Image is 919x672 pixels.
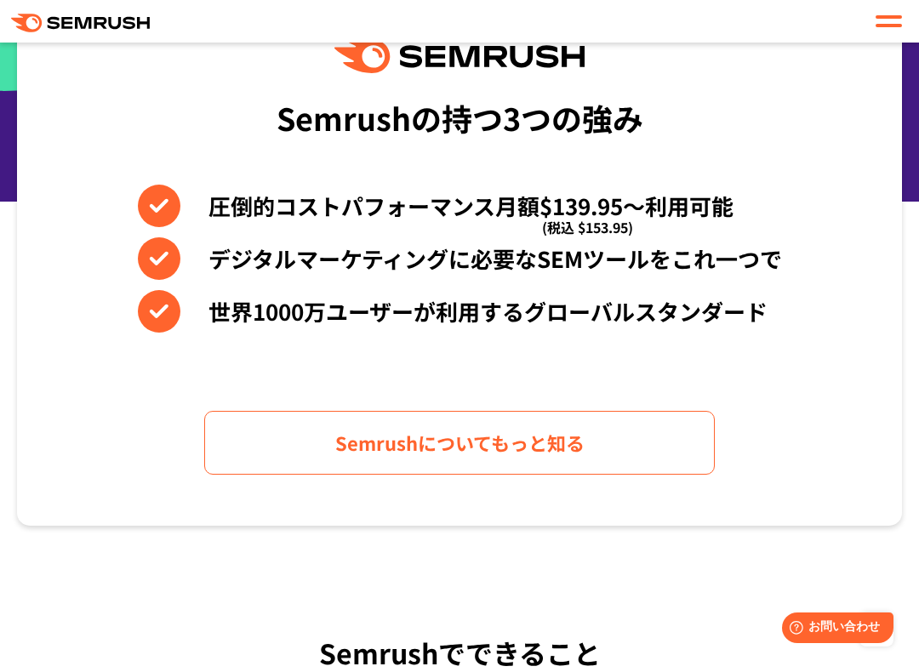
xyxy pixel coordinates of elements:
a: Semrushについてもっと知る [204,411,715,475]
span: (税込 $153.95) [542,206,633,248]
li: 世界1000万ユーザーが利用するグローバルスタンダード [138,290,782,333]
span: Semrushについてもっと知る [335,428,585,458]
iframe: Help widget launcher [768,606,900,653]
img: Semrush [334,40,585,73]
div: Semrushの持つ3つの強み [277,86,643,149]
li: 圧倒的コストパフォーマンス月額$139.95〜利用可能 [138,185,782,227]
li: デジタルマーケティングに必要なSEMツールをこれ一つで [138,237,782,280]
